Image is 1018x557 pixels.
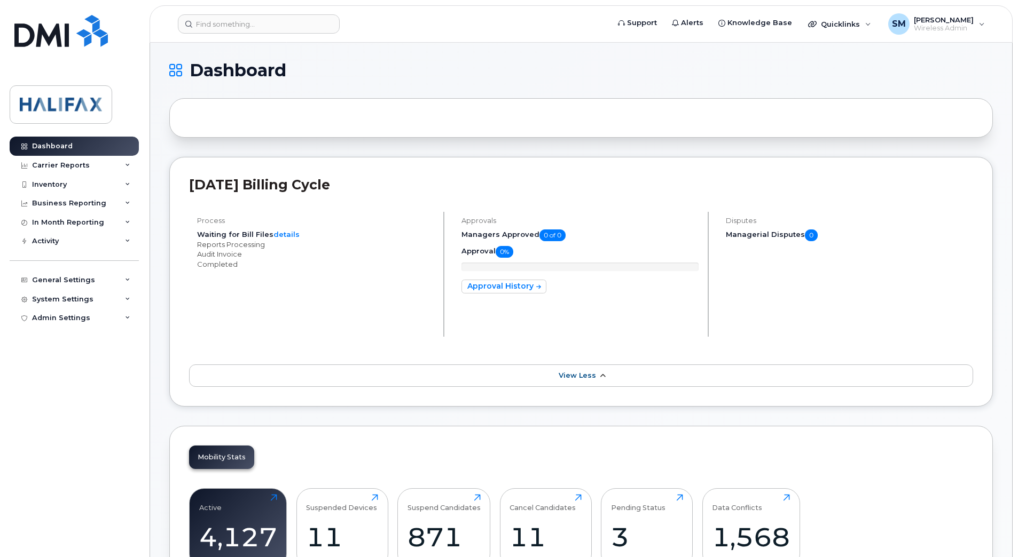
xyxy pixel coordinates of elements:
li: Completed [197,259,434,269]
span: 0% [496,246,513,258]
li: Reports Processing [197,240,434,250]
a: details [273,230,300,238]
span: View Less [559,371,596,379]
span: 0 [805,229,818,241]
h5: Approval [461,246,699,258]
div: 11 [510,521,582,553]
div: Suspended Devices [306,494,377,512]
iframe: Messenger Launcher [972,511,1010,549]
li: Audit Invoice [197,249,434,259]
div: Data Conflicts [712,494,762,512]
span: 0 of 0 [539,229,566,241]
div: Cancel Candidates [510,494,576,512]
div: 1,568 [712,521,790,553]
h2: [DATE] Billing Cycle [189,177,973,193]
h4: Approvals [461,217,699,225]
h5: Managerial Disputes [726,229,973,241]
div: 871 [408,521,481,553]
span: Dashboard [190,62,286,78]
div: 3 [611,521,683,553]
div: Pending Status [611,494,665,512]
div: 11 [306,521,378,553]
div: 4,127 [199,521,277,553]
div: Suspend Candidates [408,494,481,512]
h5: Managers Approved [461,229,699,241]
div: Active [199,494,222,512]
a: Approval History [461,280,546,293]
h4: Disputes [726,217,973,225]
h4: Process [197,217,434,225]
li: Waiting for Bill Files [197,229,434,240]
